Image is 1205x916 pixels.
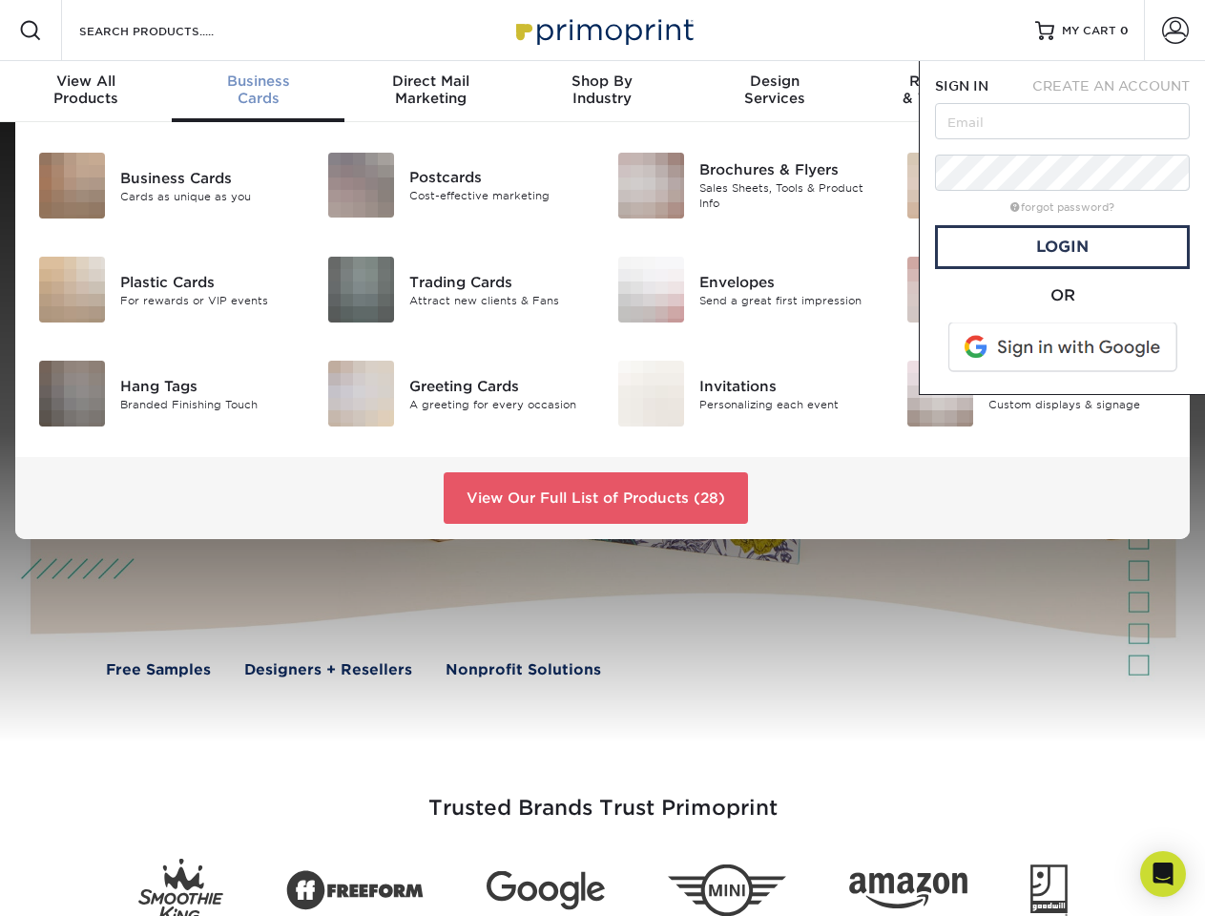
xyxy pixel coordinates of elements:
[516,61,688,122] a: Shop ByIndustry
[172,73,343,90] span: Business
[1140,851,1186,897] div: Open Intercom Messenger
[935,225,1190,269] a: Login
[344,73,516,90] span: Direct Mail
[1032,78,1190,94] span: CREATE AN ACCOUNT
[861,73,1032,90] span: Resources
[689,73,861,90] span: Design
[444,472,748,524] a: View Our Full List of Products (28)
[487,871,605,910] img: Google
[935,103,1190,139] input: Email
[172,61,343,122] a: BusinessCards
[508,10,698,51] img: Primoprint
[1010,201,1114,214] a: forgot password?
[77,19,263,42] input: SEARCH PRODUCTS.....
[1030,864,1068,916] img: Goodwill
[935,78,988,94] span: SIGN IN
[172,73,343,107] div: Cards
[5,858,162,909] iframe: Google Customer Reviews
[849,873,967,909] img: Amazon
[689,73,861,107] div: Services
[935,284,1190,307] div: OR
[861,73,1032,107] div: & Templates
[344,61,516,122] a: Direct MailMarketing
[1120,24,1129,37] span: 0
[344,73,516,107] div: Marketing
[689,61,861,122] a: DesignServices
[45,750,1161,843] h3: Trusted Brands Trust Primoprint
[1062,23,1116,39] span: MY CART
[516,73,688,107] div: Industry
[516,73,688,90] span: Shop By
[861,61,1032,122] a: Resources& Templates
